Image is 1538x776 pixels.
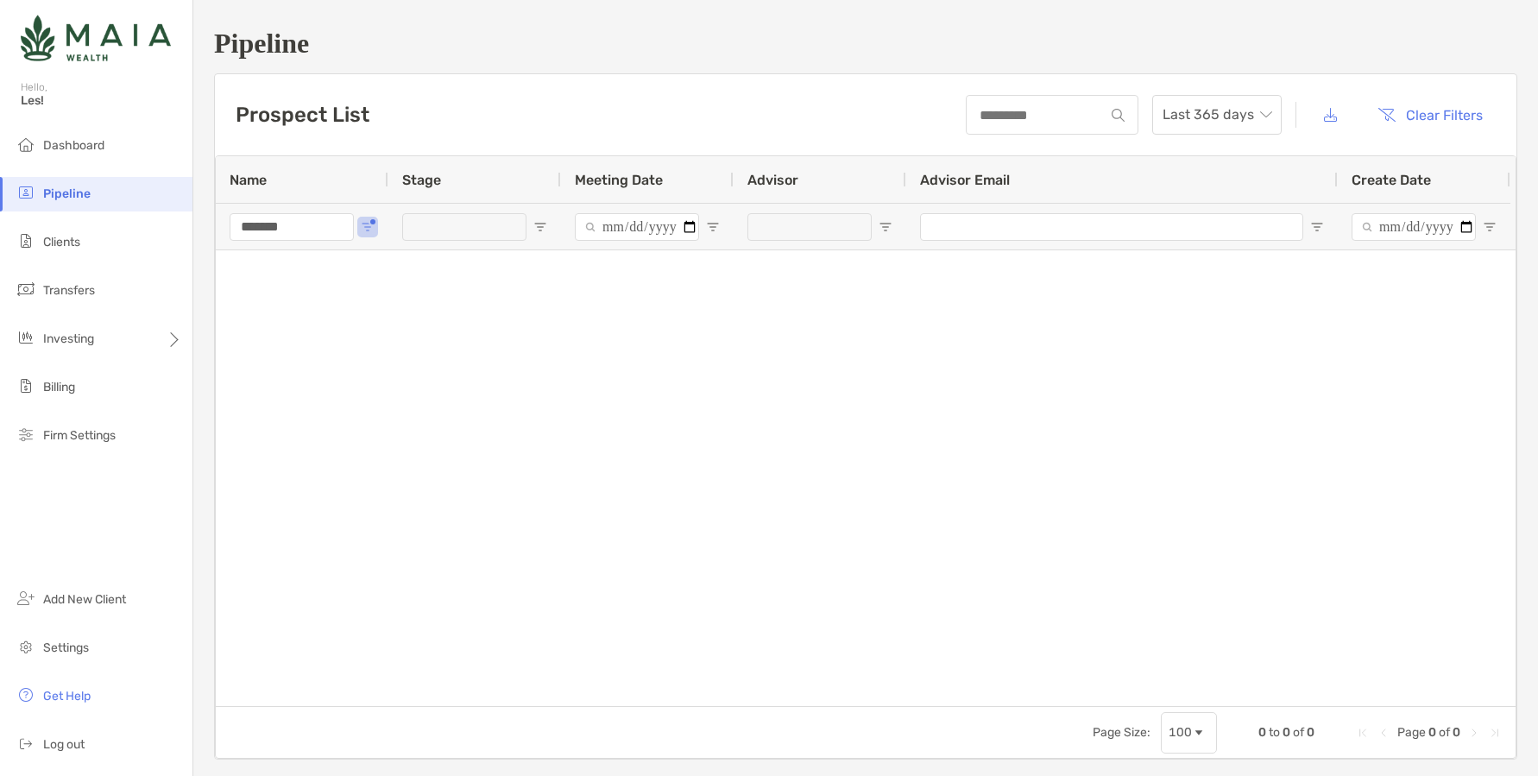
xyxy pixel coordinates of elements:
[575,213,699,241] input: Meeting Date Filter Input
[214,28,1517,60] h1: Pipeline
[1467,726,1481,740] div: Next Page
[1161,712,1217,754] div: Page Size
[1112,109,1125,122] img: input icon
[1453,725,1460,740] span: 0
[43,592,126,607] span: Add New Client
[1169,725,1192,740] div: 100
[1483,220,1497,234] button: Open Filter Menu
[43,331,94,346] span: Investing
[43,235,80,249] span: Clients
[747,172,798,188] span: Advisor
[1352,172,1431,188] span: Create Date
[16,424,36,445] img: firm-settings icon
[533,220,547,234] button: Open Filter Menu
[575,172,663,188] span: Meeting Date
[1093,725,1150,740] div: Page Size:
[706,220,720,234] button: Open Filter Menu
[16,733,36,754] img: logout icon
[16,182,36,203] img: pipeline icon
[1269,725,1280,740] span: to
[43,283,95,298] span: Transfers
[16,230,36,251] img: clients icon
[1356,726,1370,740] div: First Page
[43,640,89,655] span: Settings
[1258,725,1266,740] span: 0
[1163,96,1271,134] span: Last 365 days
[920,213,1303,241] input: Advisor Email Filter Input
[43,689,91,703] span: Get Help
[1428,725,1436,740] span: 0
[236,103,369,127] h3: Prospect List
[16,279,36,300] img: transfers icon
[16,375,36,396] img: billing icon
[43,380,75,394] span: Billing
[361,220,375,234] button: Open Filter Menu
[16,685,36,705] img: get-help icon
[879,220,892,234] button: Open Filter Menu
[21,93,182,108] span: Les!
[43,737,85,752] span: Log out
[43,428,116,443] span: Firm Settings
[16,327,36,348] img: investing icon
[1283,725,1290,740] span: 0
[920,172,1010,188] span: Advisor Email
[16,134,36,155] img: dashboard icon
[230,213,354,241] input: Name Filter Input
[1488,726,1502,740] div: Last Page
[21,7,171,69] img: Zoe Logo
[402,172,441,188] span: Stage
[1307,725,1314,740] span: 0
[1365,96,1496,134] button: Clear Filters
[43,186,91,201] span: Pipeline
[1439,725,1450,740] span: of
[1397,725,1426,740] span: Page
[16,636,36,657] img: settings icon
[43,138,104,153] span: Dashboard
[16,588,36,609] img: add_new_client icon
[1377,726,1390,740] div: Previous Page
[230,172,267,188] span: Name
[1293,725,1304,740] span: of
[1310,220,1324,234] button: Open Filter Menu
[1352,213,1476,241] input: Create Date Filter Input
